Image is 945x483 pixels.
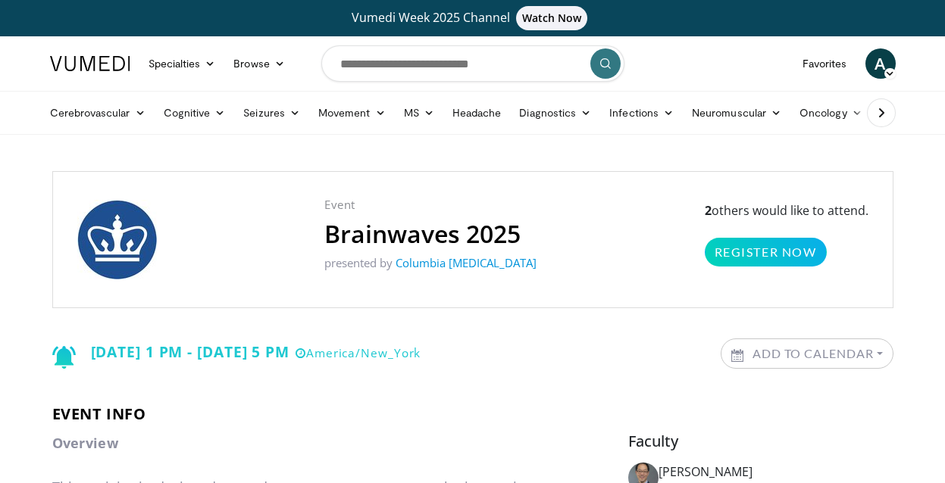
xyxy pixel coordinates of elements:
[628,432,893,450] h5: Faculty
[324,220,537,248] h2: Brainwaves 2025
[52,405,893,423] h3: Event info
[321,45,624,82] input: Search topics, interventions
[352,9,594,26] span: Vumedi Week 2025 Channel
[155,98,235,128] a: Cognitive
[705,238,827,266] a: Register Now
[865,48,896,79] a: A
[395,98,443,128] a: MS
[77,200,157,279] img: object.title
[52,6,893,30] a: Vumedi Week 2025 ChannelWatch Now
[52,434,118,452] strong: Overview
[510,98,600,128] a: Diagnostics
[683,98,790,128] a: Neuromuscular
[790,98,871,128] a: Oncology
[705,201,868,266] p: others would like to attend.
[139,48,225,79] a: Specialties
[52,346,76,369] img: Notification icon
[324,254,537,272] p: presented by
[52,338,421,369] div: [DATE] 1 PM - [DATE] 5 PM
[516,6,588,30] span: Watch Now
[793,48,856,79] a: Favorites
[296,345,421,361] small: America/New_York
[721,339,893,368] a: Add to Calendar
[443,98,511,128] a: Headache
[224,48,294,79] a: Browse
[659,463,893,481] div: [PERSON_NAME]
[309,98,395,128] a: Movement
[600,98,683,128] a: Infections
[234,98,309,128] a: Seizures
[705,202,712,219] strong: 2
[41,98,155,128] a: Cerebrovascular
[731,349,743,362] img: Calendar icon
[50,56,130,71] img: VuMedi Logo
[324,196,537,213] p: Event
[396,255,537,270] a: Columbia [MEDICAL_DATA]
